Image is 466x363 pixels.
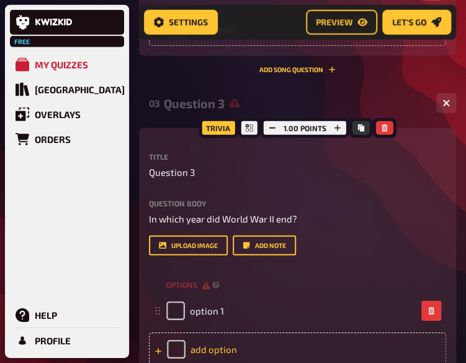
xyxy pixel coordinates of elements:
[149,153,446,160] label: Title
[166,280,210,290] span: options
[149,236,228,255] button: upload image
[169,18,208,27] span: Settings
[164,96,426,111] div: Question 3
[190,305,224,316] span: option 1
[10,102,124,127] a: Overlays
[382,10,451,35] button: Let's go
[233,236,296,255] button: Add note
[352,121,370,135] button: Copy
[35,310,57,321] div: Help
[149,200,446,207] label: Question body
[35,335,71,346] div: Profile
[392,18,426,27] span: Let's go
[35,59,88,70] div: My Quizzes
[11,38,34,45] span: Free
[10,303,124,328] a: Help
[261,118,349,138] div: 1.00 points
[35,134,71,145] div: Orders
[149,98,159,109] div: 03
[316,18,352,27] span: Preview
[10,328,124,353] a: Profile
[199,118,238,138] div: Trivia
[10,52,124,77] a: My Quizzes
[10,127,124,152] a: Orders
[35,109,81,120] div: Overlays
[149,213,297,224] span: In which year did World War II end?
[306,10,377,35] button: Preview
[10,77,124,102] a: [GEOGRAPHIC_DATA]
[259,66,336,73] button: Add Song question
[144,10,218,35] button: Settings
[35,84,125,95] div: [GEOGRAPHIC_DATA]
[149,165,195,180] span: Question 3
